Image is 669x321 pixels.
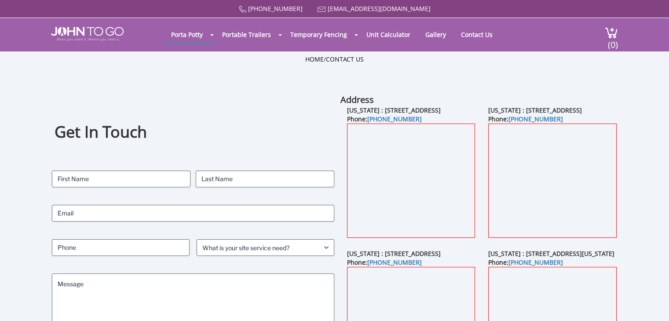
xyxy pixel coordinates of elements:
[248,4,303,13] a: [PHONE_NUMBER]
[488,249,614,258] b: [US_STATE] : [STREET_ADDRESS][US_STATE]
[367,258,422,266] a: [PHONE_NUMBER]
[305,55,364,64] ul: /
[328,4,431,13] a: [EMAIL_ADDRESS][DOMAIN_NAME]
[347,258,422,266] b: Phone:
[318,7,326,12] img: Mail
[196,171,334,187] input: Last Name
[51,27,124,41] img: JOHN to go
[508,115,563,123] a: [PHONE_NUMBER]
[347,115,422,123] b: Phone:
[360,26,417,43] a: Unit Calculator
[52,239,190,256] input: Phone
[52,171,190,187] input: First Name
[367,115,422,123] a: [PHONE_NUMBER]
[419,26,453,43] a: Gallery
[326,55,364,63] a: Contact Us
[55,121,332,143] h1: Get In Touch
[239,6,246,13] img: Call
[52,205,335,222] input: Email
[508,258,563,266] a: [PHONE_NUMBER]
[165,26,209,43] a: Porta Potty
[305,55,324,63] a: Home
[488,106,582,114] b: [US_STATE] : [STREET_ADDRESS]
[634,286,669,321] button: Live Chat
[340,94,374,106] b: Address
[347,249,441,258] b: [US_STATE] : [STREET_ADDRESS]
[347,106,441,114] b: [US_STATE] : [STREET_ADDRESS]
[605,27,618,39] img: cart a
[284,26,354,43] a: Temporary Fencing
[607,32,618,51] span: (0)
[488,115,563,123] b: Phone:
[454,26,499,43] a: Contact Us
[488,258,563,266] b: Phone:
[216,26,278,43] a: Portable Trailers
